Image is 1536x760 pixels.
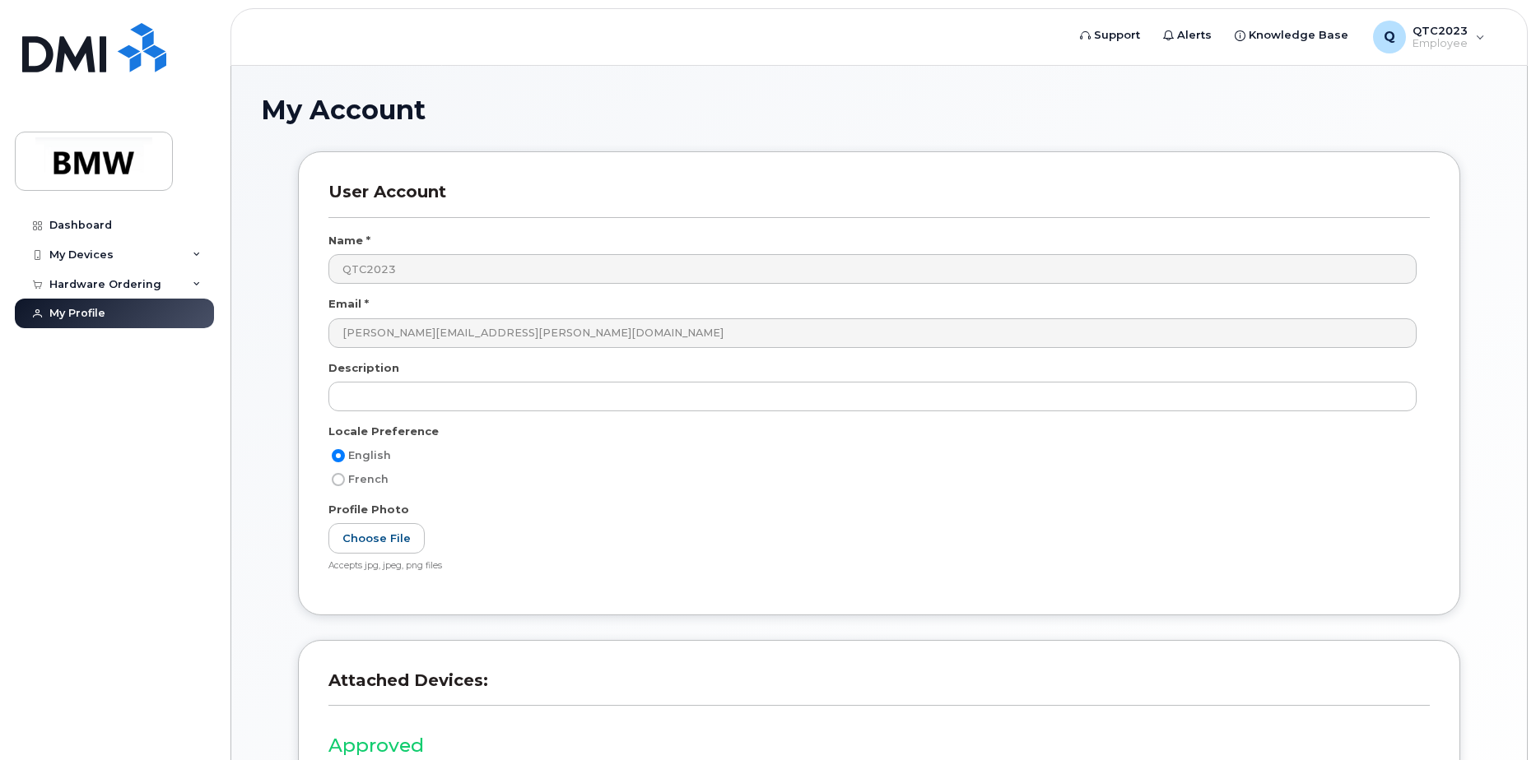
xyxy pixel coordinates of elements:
input: English [332,449,345,462]
label: Profile Photo [328,502,409,517]
h3: Attached Devices: [328,670,1430,706]
h1: My Account [261,95,1497,124]
h3: User Account [328,182,1430,217]
label: Choose File [328,523,425,554]
h3: Approved [328,735,1430,756]
label: Locale Preference [328,424,439,439]
div: Accepts jpg, jpeg, png files [328,560,1417,572]
label: Description [328,360,399,376]
label: Name * [328,233,370,248]
input: French [332,473,345,486]
span: French [348,473,389,485]
span: English [348,449,391,461]
label: Email * [328,296,369,312]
